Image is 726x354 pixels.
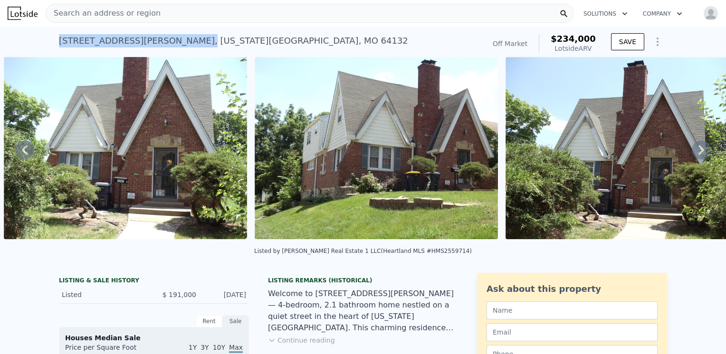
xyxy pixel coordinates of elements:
span: $ 191,000 [162,291,196,298]
div: Welcome to [STREET_ADDRESS][PERSON_NAME] — 4-bedroom, 2.1 bathroom home nestled on a quiet street... [268,288,458,334]
img: avatar [703,6,718,21]
span: 10Y [213,344,225,351]
div: Listed by [PERSON_NAME] Real Estate 1 LLC (Heartland MLS #HMS2559714) [254,248,472,254]
img: Lotside [8,7,38,20]
img: Sale: 166835202 Parcel: 60327041 [255,57,498,239]
img: Sale: 166835202 Parcel: 60327041 [4,57,247,239]
div: Rent [196,315,222,327]
div: LISTING & SALE HISTORY [59,277,249,286]
input: Email [487,323,658,341]
button: Company [635,5,690,22]
span: Max [229,344,243,353]
div: Houses Median Sale [65,333,243,343]
div: [DATE] [204,290,246,299]
div: Off Market [493,39,527,48]
button: Show Options [648,32,667,51]
div: Ask about this property [487,282,658,296]
button: SAVE [611,33,644,50]
button: Solutions [576,5,635,22]
div: Listing Remarks (Historical) [268,277,458,284]
div: Listed [62,290,146,299]
div: Sale [222,315,249,327]
span: 3Y [201,344,209,351]
span: $234,000 [551,34,596,44]
div: [STREET_ADDRESS][PERSON_NAME] , [US_STATE][GEOGRAPHIC_DATA] , MO 64132 [59,34,408,47]
span: Search an address or region [46,8,161,19]
span: 1Y [189,344,197,351]
button: Continue reading [268,335,335,345]
div: Lotside ARV [551,44,596,53]
input: Name [487,301,658,319]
